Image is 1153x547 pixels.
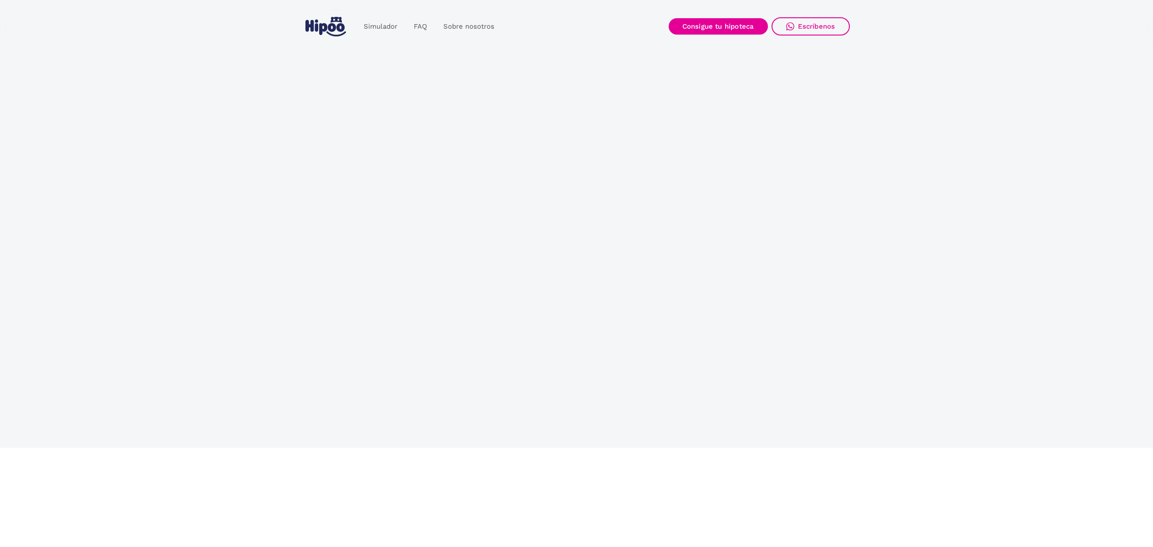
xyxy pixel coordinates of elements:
[406,18,435,35] a: FAQ
[772,17,850,35] a: Escríbenos
[798,22,835,30] div: Escríbenos
[304,13,348,40] a: home
[435,18,503,35] a: Sobre nosotros
[356,18,406,35] a: Simulador
[669,18,768,35] a: Consigue tu hipoteca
